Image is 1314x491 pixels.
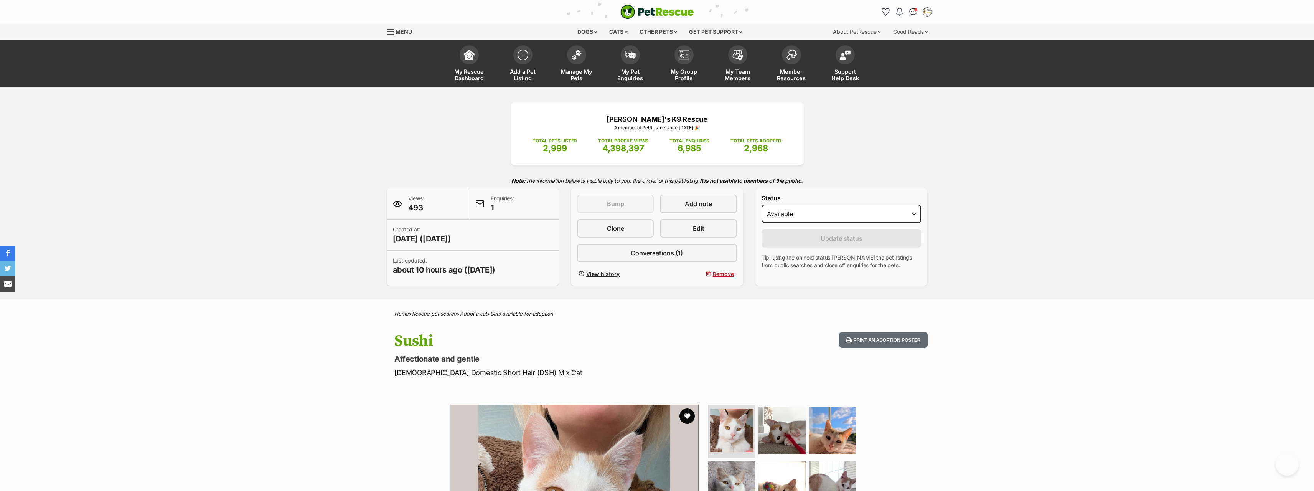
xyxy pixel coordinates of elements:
[880,6,892,18] a: Favourites
[603,41,657,87] a: My Pet Enquiries
[577,195,654,213] button: Bump
[730,137,781,144] p: TOTAL PETS ADOPTED
[620,5,694,19] a: PetRescue
[660,219,737,238] a: Edit
[840,50,851,60] img: help-desk-icon-fdf02630f3aa405de69fd3d07c3f3aa587a6932b1a1747fa1d2bba05be0121f9.svg
[394,332,719,350] h1: Sushi
[907,6,920,18] a: Conversations
[506,68,540,81] span: Add a Pet Listing
[921,6,933,18] button: My account
[408,202,424,213] span: 493
[894,6,906,18] button: Notifications
[821,234,862,243] span: Update status
[679,50,689,60] img: group-profile-icon-3fa3cf56718a62981997c0bc7e787c4b2cf8bcc04b72c1350f741eb67cf2f40e.svg
[577,268,654,279] a: View history
[598,137,648,144] p: TOTAL PROFILE VIEWS
[393,257,496,275] p: Last updated:
[490,311,553,317] a: Cats available for adoption
[522,114,792,124] p: [PERSON_NAME]'s K9 Rescue
[762,195,922,202] label: Status
[809,407,856,454] img: Photo of Sushi
[550,41,603,87] a: Manage My Pets
[710,409,753,452] img: Photo of Sushi
[631,248,683,258] span: Conversations (1)
[442,41,496,87] a: My Rescue Dashboard
[818,41,872,87] a: Support Help Desk
[387,24,417,38] a: Menu
[511,177,526,184] strong: Note:
[604,24,633,40] div: Cats
[387,173,928,188] p: The information below is visible only to you, the owner of this pet listing.
[577,244,737,262] a: Conversations (1)
[533,137,577,144] p: TOTAL PETS LISTED
[559,68,594,81] span: Manage My Pets
[700,177,803,184] strong: It is not visible to members of the public.
[543,143,567,153] span: 2,999
[496,41,550,87] a: Add a Pet Listing
[679,408,695,424] button: favourite
[522,124,792,131] p: A member of PetRescue since [DATE] 🎉
[491,202,514,213] span: 1
[452,68,486,81] span: My Rescue Dashboard
[774,68,809,81] span: Member Resources
[408,195,424,213] p: Views:
[375,311,939,317] div: > > >
[394,367,719,378] p: [DEMOGRAPHIC_DATA] Domestic Short Hair (DSH) Mix Cat
[744,143,768,153] span: 2,968
[657,41,711,87] a: My Group Profile
[393,226,451,244] p: Created at:
[758,407,806,454] img: Photo of Sushi
[571,50,582,60] img: manage-my-pets-icon-02211641906a0b7f246fdf0571729dbe1e7629f14944591b6c1af311fb30b64b.svg
[394,311,409,317] a: Home
[586,270,620,278] span: View history
[393,233,451,244] span: [DATE] ([DATE])
[620,5,694,19] img: logo-cat-932fe2b9b8326f06289b0f2fb663e598f794de774fb13d1741a6617ecf9a85b4.svg
[607,199,624,208] span: Bump
[607,224,624,233] span: Clone
[625,51,636,59] img: pet-enquiries-icon-7e3ad2cf08bfb03b45e93fb7055b45f3efa6380592205ae92323e6603595dc1f.svg
[762,229,922,248] button: Update status
[678,143,701,153] span: 6,985
[613,68,648,81] span: My Pet Enquiries
[660,195,737,213] a: Add note
[839,332,927,348] button: Print an adoption poster
[393,265,496,275] span: about 10 hours ago ([DATE])
[491,195,514,213] p: Enquiries:
[888,24,933,40] div: Good Reads
[896,8,902,16] img: notifications-46538b983faf8c2785f20acdc204bb7945ddae34d4c08c2a6579f10ce5e182be.svg
[765,41,818,87] a: Member Resources
[1276,453,1299,476] iframe: Help Scout Beacon - Open
[693,224,704,233] span: Edit
[412,311,457,317] a: Rescue pet search
[732,50,743,60] img: team-members-icon-5396bd8760b3fe7c0b43da4ab00e1e3bb1a5d9ba89233759b79545d2d3fc5d0d.svg
[464,50,475,60] img: dashboard-icon-eb2f2d2d3e046f16d808141f083e7271f6b2e854fb5c12c21221c1fb7104beca.svg
[909,8,917,16] img: chat-41dd97257d64d25036548639549fe6c8038ab92f7586957e7f3b1b290dea8141.svg
[660,268,737,279] button: Remove
[786,50,797,60] img: member-resources-icon-8e73f808a243e03378d46382f2149f9095a855e16c252ad45f914b54edf8863c.svg
[711,41,765,87] a: My Team Members
[828,68,862,81] span: Support Help Desk
[684,24,748,40] div: Get pet support
[720,68,755,81] span: My Team Members
[713,270,734,278] span: Remove
[394,354,719,364] p: Affectionate and gentle
[923,8,931,16] img: Merna Karam profile pic
[460,311,487,317] a: Adopt a cat
[667,68,701,81] span: My Group Profile
[396,28,412,35] span: Menu
[518,50,528,60] img: add-pet-listing-icon-0afa8454b4691262ce3f59096e99ab1cd57d4a30225e0717b998d2c9b9846f56.svg
[572,24,603,40] div: Dogs
[602,143,644,153] span: 4,398,397
[685,199,712,208] span: Add note
[828,24,886,40] div: About PetRescue
[669,137,709,144] p: TOTAL ENQUIRIES
[577,219,654,238] a: Clone
[880,6,933,18] ul: Account quick links
[762,254,922,269] p: Tip: using the on hold status [PERSON_NAME] the pet listings from public searches and close off e...
[634,24,683,40] div: Other pets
